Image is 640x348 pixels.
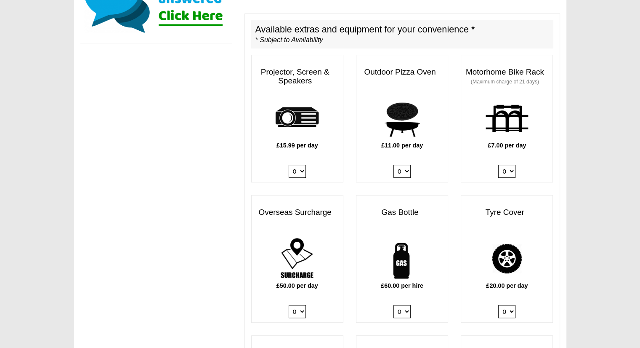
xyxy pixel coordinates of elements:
b: £60.00 per hire [381,282,423,289]
b: £15.99 per day [276,142,318,149]
b: £11.00 per day [381,142,423,149]
h3: Outdoor Pizza Oven [356,64,448,81]
h3: Projector, Screen & Speakers [252,64,343,90]
b: £7.00 per day [488,142,526,149]
img: bike-rack.png [484,95,530,141]
b: £50.00 per day [276,282,318,289]
img: surcharge.png [274,236,320,281]
img: gas-bottle.png [379,236,425,281]
i: * Subject to Availability [255,36,323,43]
h3: Gas Bottle [356,204,448,221]
h3: Motorhome Bike Rack [461,64,552,90]
h3: Tyre Cover [461,204,552,221]
h2: Available extras and equipment for your convenience * [251,20,553,49]
img: tyre.png [484,236,530,281]
b: £20.00 per day [486,282,528,289]
img: pizza.png [379,95,425,141]
small: (Maximum charge of 21 days) [471,79,539,85]
img: projector.png [274,95,320,141]
h3: Overseas Surcharge [252,204,343,221]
